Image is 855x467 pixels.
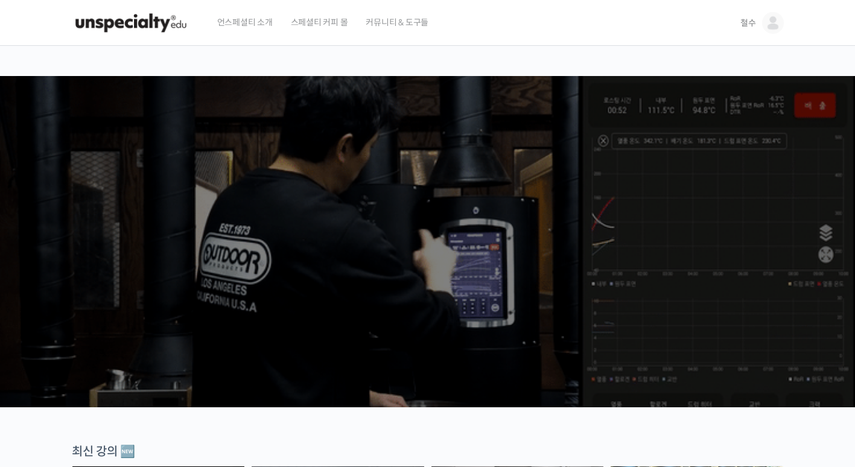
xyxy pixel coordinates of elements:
div: 최신 강의 🆕 [72,443,784,460]
p: [PERSON_NAME]을 다하는 당신을 위해, 최고와 함께 만든 커피 클래스 [12,185,844,246]
span: 철수 [740,17,756,28]
p: 시간과 장소에 구애받지 않고, 검증된 커리큘럼으로 [12,251,844,268]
